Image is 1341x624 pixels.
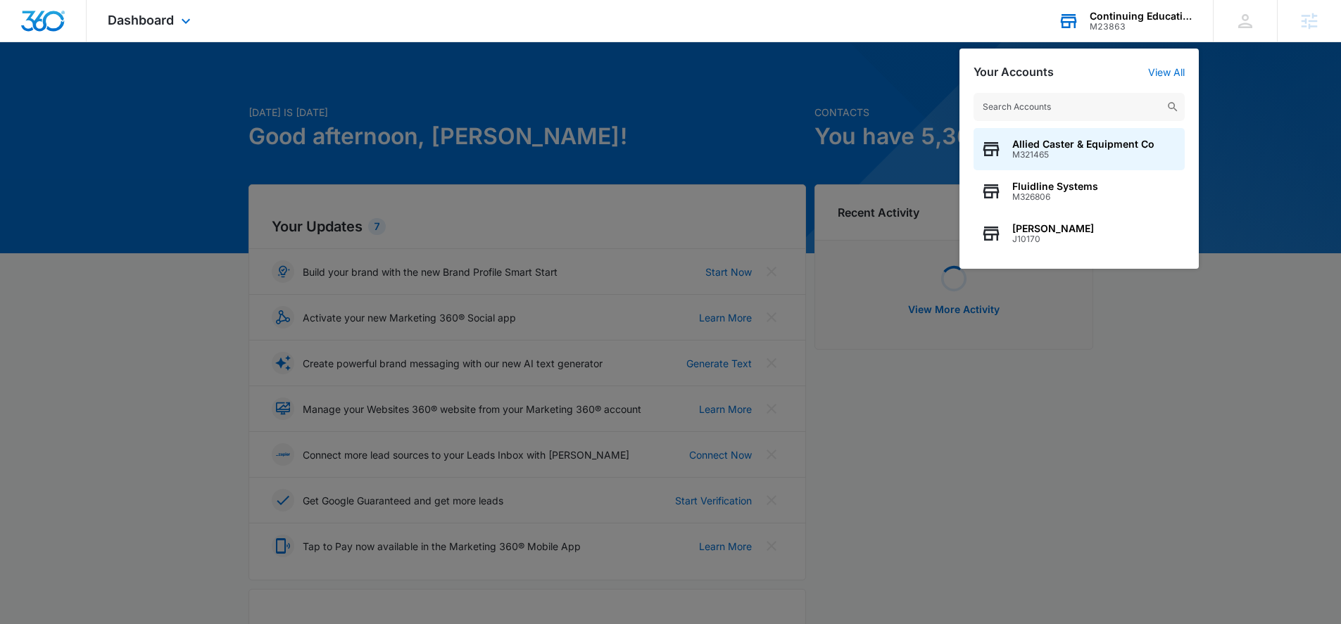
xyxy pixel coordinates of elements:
span: J10170 [1012,234,1094,244]
div: account id [1090,22,1192,32]
span: [PERSON_NAME] [1012,223,1094,234]
h2: Your Accounts [974,65,1054,79]
button: Allied Caster & Equipment CoM321465 [974,128,1185,170]
input: Search Accounts [974,93,1185,121]
button: Fluidline SystemsM326806 [974,170,1185,212]
a: View All [1148,66,1185,78]
span: M321465 [1012,150,1154,160]
span: M326806 [1012,192,1098,202]
span: Dashboard [108,13,174,27]
div: account name [1090,11,1192,22]
button: [PERSON_NAME]J10170 [974,212,1185,255]
span: Fluidline Systems [1012,181,1098,192]
span: Allied Caster & Equipment Co [1012,139,1154,150]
